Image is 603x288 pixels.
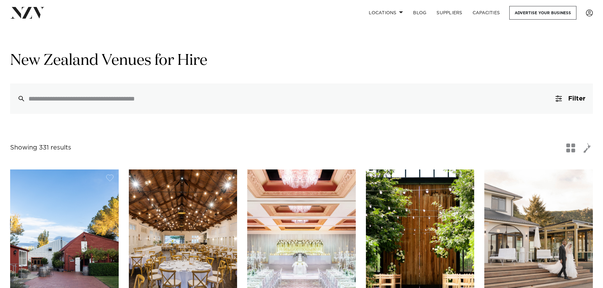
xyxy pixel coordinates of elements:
[10,143,71,153] div: Showing 331 results
[364,6,408,20] a: Locations
[431,6,467,20] a: SUPPLIERS
[408,6,431,20] a: BLOG
[548,83,593,114] button: Filter
[468,6,505,20] a: Capacities
[10,7,45,18] img: nzv-logo.png
[568,95,585,102] span: Filter
[10,51,593,71] h1: New Zealand Venues for Hire
[509,6,576,20] a: Advertise your business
